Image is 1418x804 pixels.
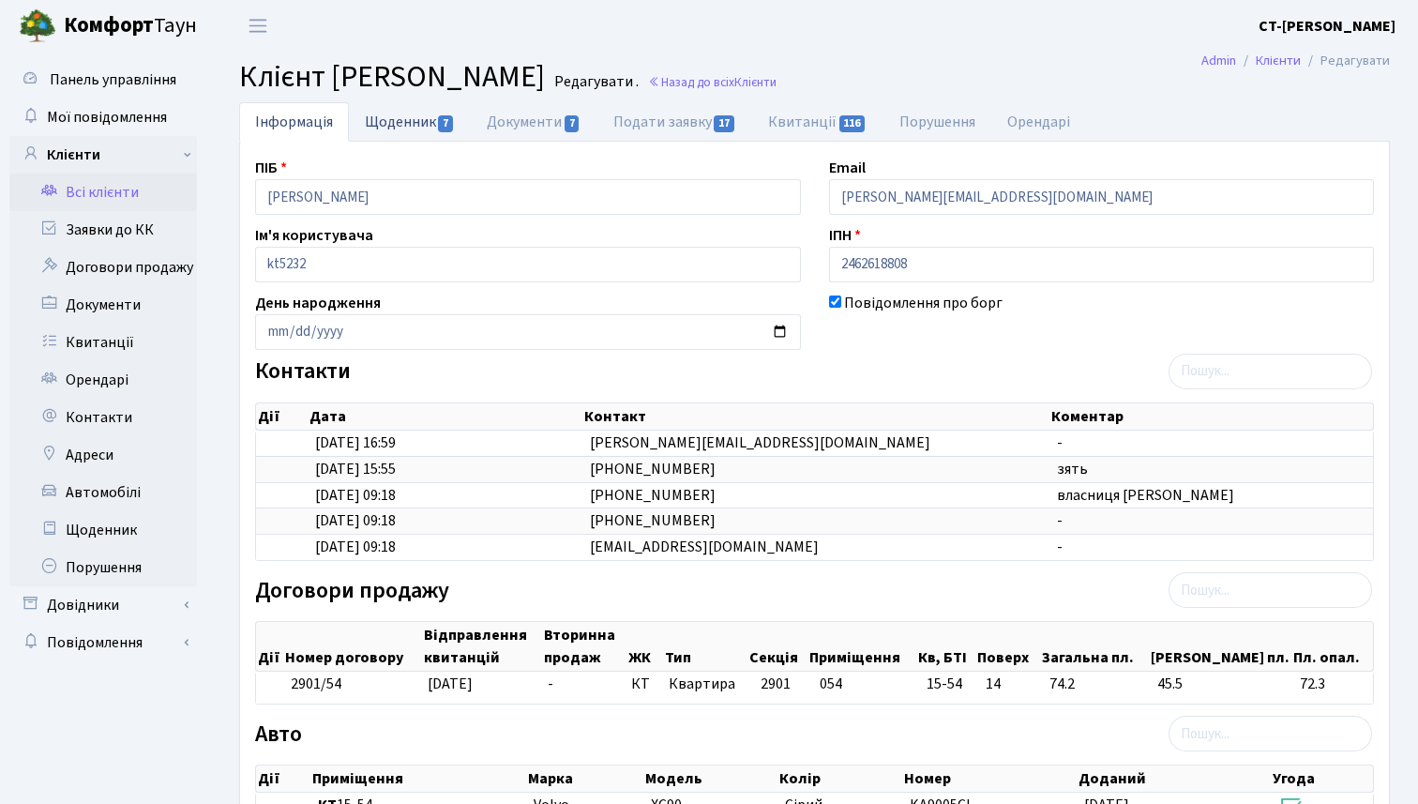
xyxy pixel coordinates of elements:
[9,474,197,511] a: Автомобілі
[438,115,453,132] span: 7
[1057,485,1234,506] span: власниця [PERSON_NAME]
[565,115,580,132] span: 7
[255,157,287,179] label: ПІБ
[9,399,197,436] a: Контакти
[1300,674,1365,695] span: 72.3
[648,73,777,91] a: Назад до всіхКлієнти
[19,8,56,45] img: logo.png
[1157,674,1285,695] span: 45.5
[927,674,971,695] span: 15-54
[9,136,197,174] a: Клієнти
[349,102,471,141] a: Щоденник
[820,674,842,694] span: 054
[1169,354,1372,389] input: Пошук...
[807,622,916,671] th: Приміщення
[9,99,197,136] a: Мої повідомлення
[9,286,197,324] a: Документи
[1259,15,1395,38] a: CT-[PERSON_NAME]
[315,485,396,506] span: [DATE] 09:18
[777,766,901,792] th: Колір
[1169,572,1372,608] input: Пошук...
[590,485,716,506] span: [PHONE_NUMBER]
[315,432,396,453] span: [DATE] 16:59
[50,69,176,90] span: Панель управління
[714,115,734,132] span: 17
[590,459,716,479] span: [PHONE_NUMBER]
[9,511,197,549] a: Щоденник
[1271,766,1373,792] th: Угода
[829,224,861,247] label: ІПН
[1201,51,1236,70] a: Admin
[315,537,396,557] span: [DATE] 09:18
[239,55,545,99] span: Клієнт [PERSON_NAME]
[9,174,197,211] a: Всі клієнти
[844,292,1003,314] label: Повідомлення про борг
[1057,432,1063,453] span: -
[526,766,643,792] th: Марка
[1057,510,1063,531] span: -
[9,586,197,624] a: Довідники
[1301,51,1390,71] li: Редагувати
[9,624,197,661] a: Повідомлення
[975,622,1039,671] th: Поверх
[1169,716,1372,751] input: Пошук...
[752,102,882,142] a: Квитанції
[669,674,746,695] span: Квартира
[256,622,283,671] th: Дії
[9,324,197,361] a: Квитанції
[1149,622,1291,671] th: [PERSON_NAME] пл.
[761,674,791,694] span: 2901
[986,674,1033,695] span: 14
[9,436,197,474] a: Адреси
[1291,622,1373,671] th: Пл. опал.
[64,10,154,40] b: Комфорт
[916,622,976,671] th: Кв, БТІ
[291,674,341,694] span: 2901/54
[255,358,351,386] label: Контакти
[283,622,421,671] th: Номер договору
[1057,459,1088,479] span: зять
[9,249,197,286] a: Договори продажу
[255,292,381,314] label: День народження
[256,403,308,430] th: Дії
[626,622,663,671] th: ЖК
[1049,403,1374,430] th: Коментар
[1259,16,1395,37] b: CT-[PERSON_NAME]
[315,510,396,531] span: [DATE] 09:18
[9,211,197,249] a: Заявки до КК
[422,622,543,671] th: Відправлення квитанцій
[734,73,777,91] span: Клієнти
[548,674,553,694] span: -
[663,622,747,671] th: Тип
[1256,51,1301,70] a: Клієнти
[239,102,349,142] a: Інформація
[310,766,526,792] th: Приміщення
[9,61,197,99] a: Панель управління
[902,766,1078,792] th: Номер
[315,459,396,479] span: [DATE] 15:55
[1077,766,1271,792] th: Доданий
[9,361,197,399] a: Орендарі
[471,102,596,142] a: Документи
[255,578,449,605] label: Договори продажу
[9,549,197,586] a: Порушення
[234,10,281,41] button: Переключити навігацію
[582,403,1049,430] th: Контакт
[47,107,167,128] span: Мої повідомлення
[255,721,302,749] label: Авто
[1057,537,1063,557] span: -
[829,157,866,179] label: Email
[428,674,473,694] span: [DATE]
[256,766,310,792] th: Дії
[643,766,777,792] th: Модель
[747,622,807,671] th: Секція
[590,537,819,557] span: [EMAIL_ADDRESS][DOMAIN_NAME]
[631,674,654,695] span: КТ
[883,102,991,142] a: Порушення
[597,102,752,142] a: Подати заявку
[1040,622,1150,671] th: Загальна пл.
[590,510,716,531] span: [PHONE_NUMBER]
[64,10,197,42] span: Таун
[542,622,626,671] th: Вторинна продаж
[551,73,639,91] small: Редагувати .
